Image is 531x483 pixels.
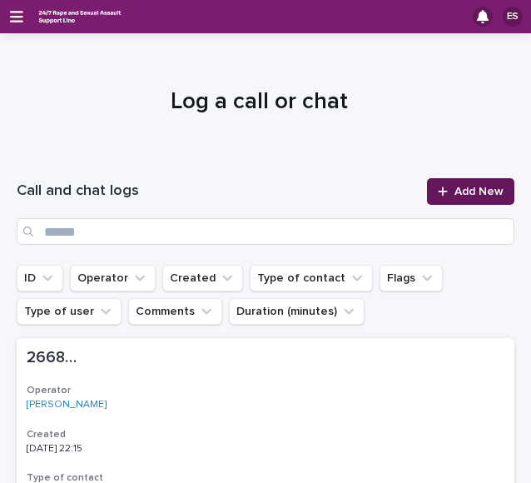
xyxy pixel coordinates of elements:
[128,298,222,325] button: Comments
[27,384,504,397] h3: Operator
[27,443,131,455] p: [DATE] 22:15
[17,298,122,325] button: Type of user
[17,218,514,245] input: Search
[454,186,504,197] span: Add New
[27,428,504,441] h3: Created
[17,182,417,202] h1: Call and chat logs
[17,87,502,117] h1: Log a call or chat
[162,265,243,291] button: Created
[380,265,443,291] button: Flags
[70,265,156,291] button: Operator
[17,265,63,291] button: ID
[27,345,82,367] p: 266818
[37,6,123,27] img: rhQMoQhaT3yELyF149Cw
[229,298,365,325] button: Duration (minutes)
[27,399,107,411] a: [PERSON_NAME]
[427,178,514,205] a: Add New
[503,7,523,27] div: ES
[250,265,373,291] button: Type of contact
